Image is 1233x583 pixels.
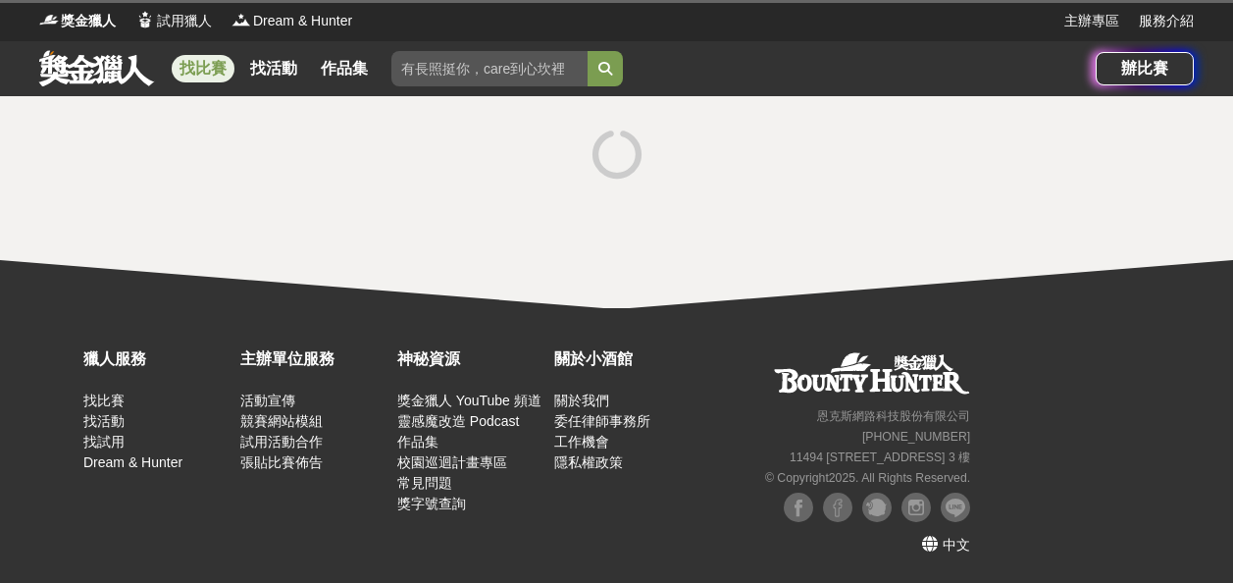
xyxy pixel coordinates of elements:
[823,493,852,522] img: Facebook
[862,430,970,444] small: [PHONE_NUMBER]
[391,51,588,86] input: 有長照挺你，care到心坎裡！青春出手，拍出照顧 影音徵件活動
[83,413,125,429] a: 找活動
[1096,52,1194,85] a: 辦比賽
[941,493,970,522] img: LINE
[862,493,892,522] img: Plurk
[313,55,376,82] a: 作品集
[790,450,970,464] small: 11494 [STREET_ADDRESS] 3 樓
[397,434,438,450] a: 作品集
[1139,11,1194,31] a: 服務介紹
[135,10,155,29] img: Logo
[83,454,182,470] a: Dream & Hunter
[397,496,466,511] a: 獎字號查詢
[240,347,387,371] div: 主辦單位服務
[39,10,59,29] img: Logo
[240,413,323,429] a: 競賽網站模組
[231,11,352,31] a: LogoDream & Hunter
[240,434,323,450] a: 試用活動合作
[253,11,352,31] span: Dream & Hunter
[1064,11,1119,31] a: 主辦專區
[554,434,609,450] a: 工作機會
[397,393,541,408] a: 獎金獵人 YouTube 頻道
[240,393,295,408] a: 活動宣傳
[135,11,212,31] a: Logo試用獵人
[554,413,650,429] a: 委任律師事務所
[172,55,234,82] a: 找比賽
[397,475,452,491] a: 常見問題
[554,393,609,408] a: 關於我們
[157,11,212,31] span: 試用獵人
[397,413,519,429] a: 靈感魔改造 Podcast
[83,347,231,371] div: 獵人服務
[83,393,125,408] a: 找比賽
[231,10,251,29] img: Logo
[242,55,305,82] a: 找活動
[397,454,507,470] a: 校園巡迴計畫專區
[397,347,544,371] div: 神秘資源
[61,11,116,31] span: 獎金獵人
[554,454,623,470] a: 隱私權政策
[765,471,970,485] small: © Copyright 2025 . All Rights Reserved.
[83,434,125,450] a: 找試用
[817,409,970,423] small: 恩克斯網路科技股份有限公司
[901,493,931,522] img: Instagram
[943,537,970,553] span: 中文
[240,454,323,470] a: 張貼比賽佈告
[39,11,116,31] a: Logo獎金獵人
[554,347,701,371] div: 關於小酒館
[784,493,813,522] img: Facebook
